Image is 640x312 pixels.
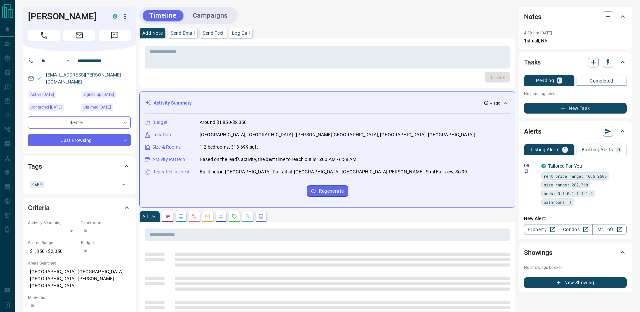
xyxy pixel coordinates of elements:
p: Timeframe: [81,220,131,226]
div: Wed Oct 08 2025 [28,104,78,113]
p: 0 [558,78,561,83]
svg: Push Notification Only [524,169,529,173]
div: Tasks [524,54,627,70]
h2: Criteria [28,202,50,213]
button: New Task [524,103,627,114]
p: [GEOGRAPHIC_DATA], [GEOGRAPHIC_DATA] ([PERSON_NAME][GEOGRAPHIC_DATA], [GEOGRAPHIC_DATA], [GEOGRAP... [200,131,475,138]
span: rent price range: 1665,2585 [544,173,607,179]
span: beds: 0.1-0.1,1.1-1.9 [544,190,593,197]
a: Condos [558,224,592,235]
p: Pending [536,78,554,83]
div: condos.ca [113,14,117,19]
p: Location [152,131,171,138]
button: Regenerate [307,185,348,197]
div: Wed Oct 08 2025 [81,104,131,113]
p: 1st call, NA [524,37,627,44]
div: Just Browsing [28,134,131,146]
h1: [PERSON_NAME] [28,11,103,22]
div: condos.ca [541,164,546,168]
a: [EMAIL_ADDRESS][PERSON_NAME][DOMAIN_NAME] [46,72,121,85]
div: Wed Oct 08 2025 [28,91,78,100]
p: Add Note [142,31,163,35]
h2: Notes [524,11,541,22]
h2: Showings [524,247,552,258]
h2: Alerts [524,126,541,137]
svg: Opportunities [245,214,250,219]
h2: Tasks [524,57,541,67]
p: Repeated Interest [152,168,190,175]
span: Contacted [DATE] [30,104,62,111]
p: $1,850 - $2,350 [28,246,78,257]
a: Property [524,224,558,235]
p: Send Email [171,31,195,35]
span: bathrooms: 1 [544,199,572,205]
p: Completed [590,79,613,83]
button: New Showing [524,277,627,288]
svg: Calls [192,214,197,219]
p: Building Alerts [582,147,613,152]
p: Budget: [81,240,131,246]
span: CAMP [32,181,42,188]
p: Motivation: [28,295,131,301]
div: Renter [28,116,131,129]
div: Notes [524,9,627,25]
div: Criteria [28,200,131,216]
span: Call [28,30,60,41]
button: Open [119,180,128,189]
h2: Tags [28,161,42,172]
p: No showings booked [524,265,627,271]
p: Budget [152,119,168,126]
svg: Notes [165,214,170,219]
p: No pending tasks [524,89,627,99]
div: Activity Summary-- ago [145,97,510,109]
p: 4:38 pm [DATE] [524,31,552,35]
svg: Listing Alerts [218,214,224,219]
p: Activity Summary [154,100,192,107]
button: Timeline [143,10,183,21]
p: [GEOGRAPHIC_DATA], [GEOGRAPHIC_DATA], [GEOGRAPHIC_DATA], [PERSON_NAME][GEOGRAPHIC_DATA] [28,266,131,291]
button: Campaigns [186,10,234,21]
svg: Email Valid [37,76,41,81]
p: Size & Rooms [152,144,181,151]
span: Signed up [DATE] [83,91,114,98]
p: All [142,214,148,219]
button: Open [64,57,72,65]
p: 1-2 bedrooms, 313-699 sqft [200,144,258,151]
p: Listing Alerts [531,147,560,152]
div: Alerts [524,123,627,139]
div: Showings [524,245,627,261]
svg: Requests [232,214,237,219]
p: Actively Searching: [28,220,78,226]
p: Activity Pattern [152,156,185,163]
p: 1 [564,147,566,152]
p: New Alert: [524,215,627,222]
span: Claimed [DATE] [83,104,111,111]
p: Send Text [203,31,224,35]
p: Buildings in [GEOGRAPHIC_DATA]: Parfait at [GEOGRAPHIC_DATA], [GEOGRAPHIC_DATA][PERSON_NAME], Sou... [200,168,467,175]
span: Active [DATE] [30,91,54,98]
svg: Lead Browsing Activity [178,214,184,219]
svg: Agent Actions [258,214,264,219]
div: Wed Oct 08 2025 [81,91,131,100]
div: Tags [28,158,131,174]
p: Areas Searched: [28,260,131,266]
svg: Emails [205,214,210,219]
p: -- ago [490,100,500,106]
span: size range: 282,768 [544,181,588,188]
a: Tailored For You [548,163,582,169]
a: Mr.Loft [592,224,627,235]
p: Log Call [232,31,250,35]
span: Message [99,30,131,41]
p: Search Range: [28,240,78,246]
p: Based on the lead's activity, the best time to reach out is: 6:00 AM - 6:38 AM [200,156,356,163]
p: Off [524,163,537,169]
p: 0 [617,147,620,152]
span: Email [63,30,95,41]
p: Around $1,850-$2,350 [200,119,247,126]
